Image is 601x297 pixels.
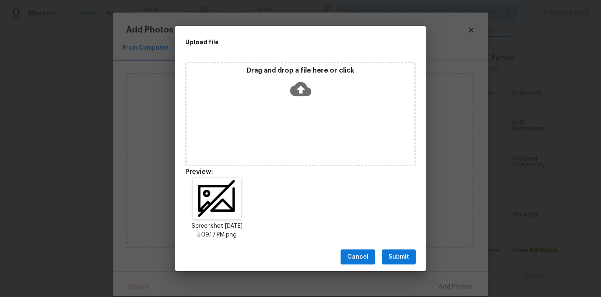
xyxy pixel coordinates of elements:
button: Cancel [341,249,375,265]
button: Submit [382,249,416,265]
img: dZk9tf7PrwW83LLrLwXKsI4AAAggggAACcQoQHD10NeDl+wTLaNCLGvaC+2Y7V9RjZduXbQgggAACCCCAwHgECI4eelGCXfBw... [193,178,241,219]
p: Screenshot [DATE] 5.09.17 PM.png [185,222,249,239]
h2: Upload file [185,38,378,47]
p: Drag and drop a file here or click [187,66,414,75]
span: Submit [389,252,409,262]
span: Cancel [347,252,369,262]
